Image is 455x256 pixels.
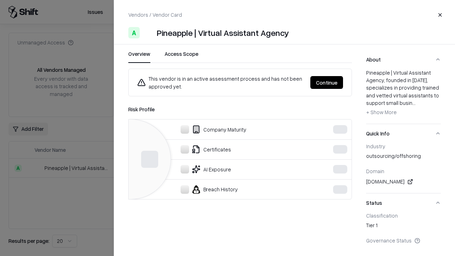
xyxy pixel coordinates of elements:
div: Industry [366,143,441,149]
div: Tier 1 [366,222,441,231]
p: Vendors / Vendor Card [128,11,182,18]
div: [DOMAIN_NAME] [366,177,441,186]
div: Company Maturity [134,125,311,134]
div: Risk Profile [128,105,352,113]
div: Governance Status [366,237,441,244]
div: Classification [366,212,441,219]
button: About [366,50,441,69]
span: + Show More [366,109,397,115]
div: This vendor is in an active assessment process and has not been approved yet. [137,75,305,90]
div: Quick Info [366,143,441,193]
button: + Show More [366,107,397,118]
div: A [128,27,140,38]
button: Status [366,193,441,212]
div: AI Exposure [134,165,311,174]
button: Access Scope [165,50,198,63]
button: Quick Info [366,124,441,143]
button: Continue [310,76,343,89]
div: Breach History [134,185,311,194]
button: Overview [128,50,150,63]
div: Domain [366,168,441,174]
span: ... [412,100,416,106]
div: Pineapple | Virtual Assistant Agency [157,27,289,38]
div: About [366,69,441,124]
div: outsourcing/offshoring [366,152,441,162]
div: Certificates [134,145,311,154]
img: Pineapple | Virtual Assistant Agency [143,27,154,38]
div: Pineapple | Virtual Assistant Agency, founded in [DATE], specializes in providing trained and vet... [366,69,441,118]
